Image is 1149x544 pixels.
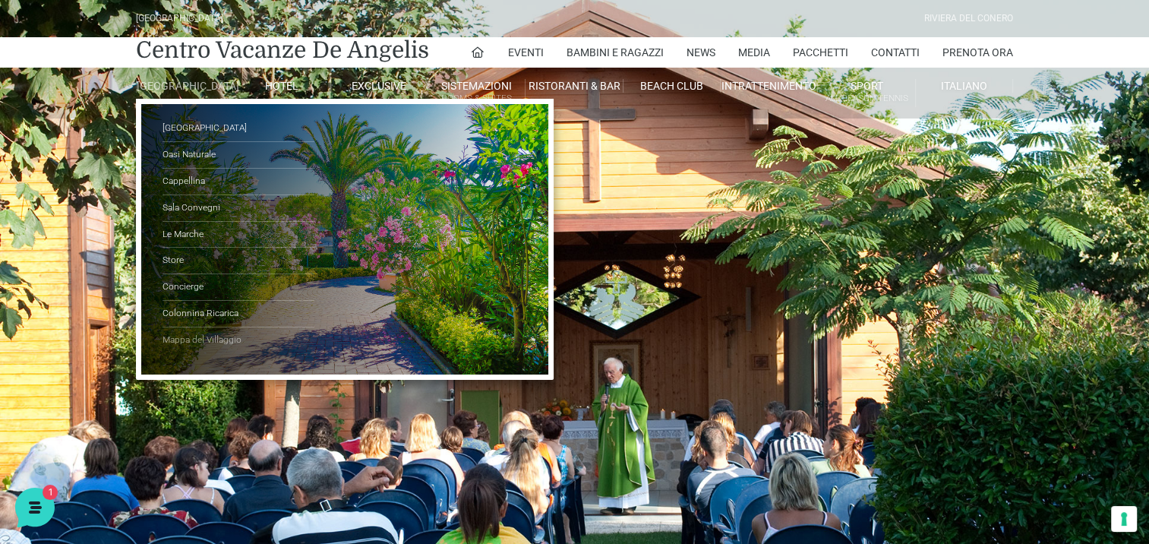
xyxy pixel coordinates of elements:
a: SistemazioniRooms & Suites [428,79,526,107]
span: Italiano [941,80,987,92]
span: 1 [264,164,279,179]
a: Le Marche [163,222,314,248]
button: Inizia una conversazione [24,191,279,222]
p: Messaggi [131,425,172,439]
a: Contatti [871,37,920,68]
img: light [24,147,55,178]
a: Mappa del Villaggio [163,327,314,353]
p: 11 min fa [243,146,279,160]
a: Pacchetti [793,37,848,68]
a: Oasi Naturale [163,142,314,169]
button: Le tue preferenze relative al consenso per le tecnologie di tracciamento [1111,506,1137,532]
input: Cerca un articolo... [34,285,248,300]
span: 1 [152,403,163,413]
a: Intrattenimento [721,79,818,93]
span: [PERSON_NAME] [64,146,234,161]
p: La nostra missione è rendere la tua esperienza straordinaria! [12,67,255,97]
a: [DEMOGRAPHIC_DATA] tutto [135,122,279,134]
span: Le tue conversazioni [24,122,129,134]
a: Centro Vacanze De Angelis [136,35,429,65]
a: Beach Club [623,79,721,93]
p: Home [46,425,71,439]
a: News [687,37,715,68]
a: Hotel [233,79,330,93]
a: Bambini e Ragazzi [567,37,664,68]
p: Ciao! Benvenuto al [GEOGRAPHIC_DATA]! Come posso aiutarti! [64,164,234,179]
div: Riviera Del Conero [924,11,1013,26]
a: [GEOGRAPHIC_DATA] [136,79,233,93]
a: Concierge [163,274,314,301]
a: Italiano [916,79,1013,93]
button: Home [12,404,106,439]
span: Inizia una conversazione [99,201,224,213]
h1: Cappellina [136,119,1013,252]
a: Prenota Ora [942,37,1013,68]
a: Colonnina Ricarica [163,301,314,327]
a: Eventi [508,37,544,68]
a: Media [738,37,770,68]
div: [GEOGRAPHIC_DATA] [136,11,223,26]
a: SportAll Season Tennis [818,79,915,107]
button: 1Messaggi [106,404,199,439]
a: Ristoranti & Bar [526,79,623,93]
a: [PERSON_NAME]Ciao! Benvenuto al [GEOGRAPHIC_DATA]! Come posso aiutarti!11 min fa1 [18,140,286,185]
a: Exclusive [331,79,428,93]
p: Aiuto [234,425,256,439]
a: Cappellina [163,169,314,195]
a: Store [163,248,314,274]
button: Aiuto [198,404,292,439]
a: Sala Convegni [163,195,314,222]
h2: Ciao da De Angelis Resort 👋 [12,12,255,61]
a: [GEOGRAPHIC_DATA] [163,115,314,142]
iframe: Customerly Messenger Launcher [12,485,58,530]
span: Trova una risposta [24,252,118,264]
small: Rooms & Suites [428,91,525,106]
a: Apri Centro Assistenza [162,252,279,264]
small: All Season Tennis [818,91,914,106]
